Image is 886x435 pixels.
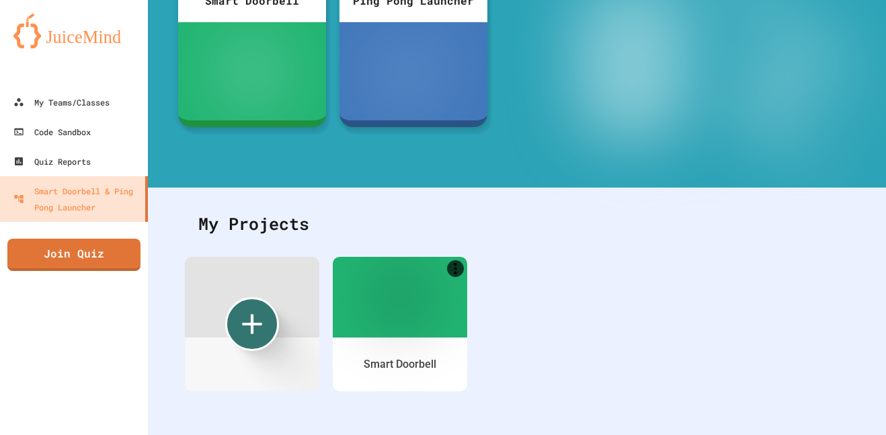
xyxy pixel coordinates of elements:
div: Quiz Reports [13,153,91,169]
div: My Teams/Classes [13,94,110,110]
img: ppl-with-ball.png [383,44,443,98]
a: Join Quiz [7,239,140,271]
div: My Projects [185,198,849,250]
img: sdb-white.svg [233,44,271,98]
div: Code Sandbox [13,124,91,140]
img: sdb-real-colors.png [385,273,416,321]
a: More [447,260,464,277]
img: logo-orange.svg [13,13,134,48]
div: Create new [225,297,279,351]
div: Smart Doorbell [364,356,436,372]
a: More [333,257,467,391]
div: Smart Doorbell & Ping Pong Launcher [13,183,140,215]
